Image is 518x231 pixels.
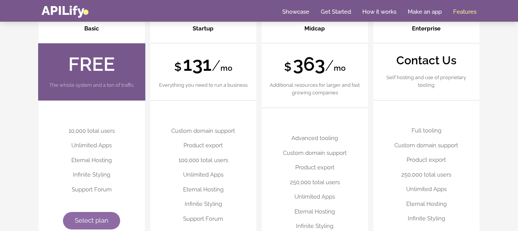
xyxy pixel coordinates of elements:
a: Make an app [408,8,442,16]
li: Infinite Styling [381,211,472,226]
li: 250,000 total users [269,175,360,190]
p: Additional resources for larger and fast growing companies [269,81,360,96]
li: Custom domain support [381,138,472,153]
strong: $ [174,61,182,73]
li: Infinite Styling [158,197,249,212]
strong: $ [284,61,291,73]
li: Unlimited Apps [46,138,137,153]
strong: FREE [68,53,115,75]
h4: Startup [150,14,257,43]
span: Select plan [75,217,108,224]
span: / [212,56,220,74]
li: Product export [269,160,360,175]
li: Eternal Hosting [269,204,360,219]
li: Eternal Hosting [381,197,472,212]
h4: Enterprise [373,14,480,43]
strong: Contact Us [396,55,457,66]
li: Eternal Hosting [158,182,249,197]
li: Unlimited Apps [381,182,472,197]
li: 100,000 total users [158,153,249,168]
p: The whole system and a ton of traffic [46,81,138,89]
li: Full tooling [381,123,472,138]
a: Features [453,8,476,16]
a: Get Started [321,8,351,16]
li: Custom domain support [158,124,249,139]
li: Unlimited Apps [158,167,249,182]
a: Showcase [282,8,309,16]
h4: Basic [39,14,145,43]
strong: mo [220,64,232,73]
li: Product export [381,153,472,167]
strong: 131 [183,53,212,75]
p: Self hosting and use of proprietary tooling [381,74,472,89]
li: Custom domain support [269,146,360,161]
h4: Midcap [262,14,368,43]
li: Eternal Hosting [46,153,137,168]
p: Everything you need to run a business [158,81,249,89]
strong: mo [334,64,346,73]
strong: 363 [293,53,325,75]
li: Product export [158,138,249,153]
a: Select plan [63,212,120,229]
a: How it works [362,8,396,16]
li: Unlimited Apps [269,190,360,204]
span: / [325,56,334,74]
li: 250,000 total users [381,167,472,182]
li: Support Forum [46,182,137,197]
li: Support Forum [158,212,249,226]
li: 10,000 total users [46,124,137,139]
li: Infinite Styling [46,167,137,182]
a: APILify [42,3,88,18]
li: Advanced tooling [269,131,360,146]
